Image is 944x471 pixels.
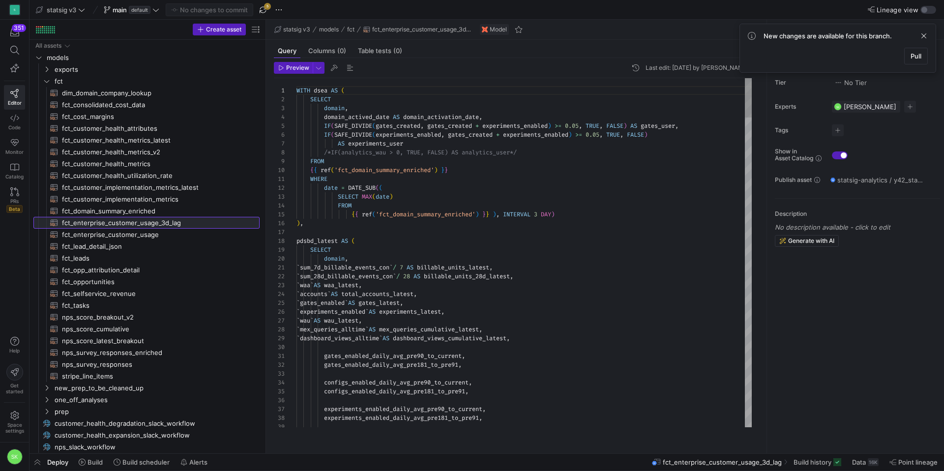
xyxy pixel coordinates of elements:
span: ( [352,237,355,245]
span: experiments_user [348,140,403,147]
a: fct_customer_health_metrics_v2​​​​​​​​​​ [33,146,260,158]
span: ( [331,122,334,130]
span: IF [324,122,331,130]
span: ( [372,210,376,218]
span: SELECT [310,246,331,254]
span: main [113,6,127,14]
a: nps_survey_responses_enriched​​​​​​​​​​ [33,347,260,358]
span: { [355,210,358,218]
div: 14 [274,201,285,210]
span: fct_selfservice_revenue​​​​​​​​​​ [62,288,248,299]
span: Show in Asset Catalog [775,148,813,162]
span: Beta [6,205,23,213]
a: fct_customer_health_metrics_latest​​​​​​​​​​ [33,134,260,146]
button: No tierNo Tier [832,76,869,89]
span: gates_created [427,122,472,130]
span: , [496,210,500,218]
a: S [4,1,25,18]
span: , [599,122,603,130]
span: ) [551,210,555,218]
button: Preview [274,62,313,74]
span: fct_customer_implementation_metrics_latest​​​​​​​​​​ [62,182,248,193]
span: ) [493,210,496,218]
a: fct_customer_health_attributes​​​​​​​​​​ [33,122,260,134]
div: Press SPACE to select this row. [33,87,260,99]
span: SAFE_DIVIDE [334,122,372,130]
div: 22 [274,272,285,281]
div: Press SPACE to select this row. [33,122,260,134]
a: fct_lead_detail_json​​​​​​​​​​ [33,240,260,252]
span: customer_health_degradation_slack_workflow​​​​​ [55,418,248,429]
span: 0.05 [565,122,579,130]
span: Help [8,348,21,353]
span: PRs [10,198,19,204]
span: Tier [775,79,824,86]
span: AS [338,140,345,147]
span: 'fct_domain_summary_enriched' [376,210,475,218]
span: Space settings [5,422,24,434]
a: fct_customer_implementation_metrics_latest​​​​​​​​​​ [33,181,260,193]
span: billable_units_latest [417,264,489,271]
div: 18 [274,236,285,245]
p: No description available - click to edit [775,223,940,231]
div: 10 [274,166,285,175]
span: fct_enterprise_customer_usage​​​​​​​​​​ [62,229,248,240]
span: MAX [362,193,372,201]
span: >= [575,131,582,139]
span: gates_user [641,122,675,130]
div: 8 [274,148,285,157]
span: new_prep_to_be_cleaned_up [55,383,258,394]
span: Model [490,26,507,33]
span: ) [296,219,300,227]
div: 7 [274,139,285,148]
span: fct_opportunities​​​​​​​​​​ [62,276,248,288]
span: ( [372,131,376,139]
span: sum_7d_billable_events_con [300,264,389,271]
a: nps_slack_workflow​​​​​ [33,441,260,453]
span: No Tier [834,79,867,87]
div: Press SPACE to select this row. [33,181,260,193]
span: fct_enterprise_customer_usage_3d_lag [372,26,472,33]
span: one_off_analyses [55,394,258,406]
span: , [345,255,348,263]
span: sum_28d_billable_events_con [300,272,393,280]
span: DATE_SUB [348,184,376,192]
img: No tier [834,79,842,87]
span: DAY [541,210,551,218]
span: /*IF(analytics_wau > 0, TRUE, FALSE) AS analytics_ [324,148,496,156]
span: Catalog [5,174,24,179]
div: Press SPACE to select this row. [33,75,260,87]
span: fct_tasks​​​​​​​​​​ [62,300,248,311]
span: experiments_enabled [482,122,548,130]
span: ) [434,166,438,174]
a: fct_enterprise_customer_usage_3d_lag​​​​​​​​​​ [33,217,260,229]
span: nps_score_latest_breakout​​​​​​​​​​ [62,335,248,347]
span: AS [413,272,420,280]
span: domain [324,104,345,112]
div: Press SPACE to select this row. [33,252,260,264]
img: undefined [482,27,488,32]
span: domain [324,255,345,263]
span: , [675,122,678,130]
span: ` [296,272,300,280]
div: Press SPACE to select this row. [33,158,260,170]
span: / [393,264,396,271]
span: fct_enterprise_customer_usage_3d_lag​​​​​​​​​​ [62,217,248,229]
button: Generate with AI [775,235,839,247]
div: 17 [274,228,285,236]
span: domain_actived_date [324,113,389,121]
span: SELECT [338,193,358,201]
span: FROM [338,202,352,209]
span: } [486,210,489,218]
div: 23 [274,281,285,290]
span: { [352,210,355,218]
div: Press SPACE to select this row. [33,40,260,52]
a: Catalog [4,159,25,183]
span: Query [278,48,296,54]
span: Preview [286,64,309,71]
div: 21 [274,263,285,272]
a: customer_health_degradation_slack_workflow​​​​​ [33,417,260,429]
div: Press SPACE to select this row. [33,229,260,240]
div: 20 [274,254,285,263]
span: FALSE [606,122,623,130]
